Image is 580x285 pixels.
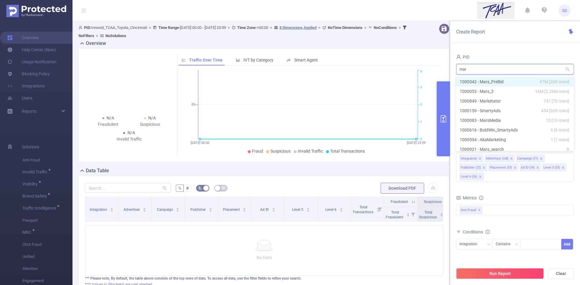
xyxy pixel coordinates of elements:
button: Download PDF [381,183,424,194]
li: Publisher (l2) [459,163,487,171]
i: icon: caret-down [306,209,310,211]
i: icon: caret-down [340,209,343,211]
li: Placement (l3) [488,163,518,171]
span: Ad ID [260,207,270,212]
b: No Conditions [374,25,397,30]
i: icon: close [562,166,565,170]
span: 13 [10 rows] [546,117,569,124]
span: > [317,25,322,30]
span: Fraudulent [391,200,408,204]
span: Brand Safety [22,194,49,198]
span: N/A [127,130,135,135]
span: Level 5 [292,207,304,212]
a: Help Center (New) [7,44,56,56]
h2: Overview [86,40,106,47]
li: 1000159 - SmartyAds [456,106,574,116]
span: Integration [90,207,108,212]
i: icon: caret-down [176,209,179,211]
i: icon: caret-down [143,209,146,211]
div: Sort [406,212,410,216]
span: Metrics [456,195,477,200]
div: Sort [209,207,212,211]
span: Publisher [190,207,207,212]
li: Level 5 (l5) [542,163,566,171]
span: Reports [22,109,37,114]
span: Fraud [252,149,263,154]
span: > [94,33,100,38]
tspan: 3 [420,85,422,89]
a: Overview [7,32,39,44]
i: icon: info-circle [479,196,483,200]
li: 1000616 - BoldWin_SmartyAds [456,125,574,135]
i: icon: close [540,157,543,161]
input: Search... [85,183,171,193]
div: Integration [459,239,482,249]
i: icon: caret-up [110,207,114,209]
span: Visibility [22,182,40,186]
span: Total Fraudulent [386,210,404,219]
span: MRC [22,230,34,234]
a: Usage Notification [7,56,56,68]
i: icon: caret-up [306,207,310,209]
div: Placement (l3) [490,164,512,172]
i: icon: close [510,157,513,161]
div: Ad ID (l4) [521,164,535,172]
span: Attention [22,263,72,275]
span: > [147,25,153,30]
span: Invalid Traffic [298,149,323,154]
div: Suspicious [129,121,171,128]
span: Invalid Traffic [22,170,50,174]
i: icon: user [456,55,461,59]
span: > [362,25,368,30]
span: Advertiser [124,207,141,212]
i: icon: info-circle [485,230,490,234]
div: Sort [440,212,443,216]
div: Level 5 (l5) [543,164,560,172]
span: > [268,25,274,30]
span: Innovid_TCAA_Toyota_Cincinnati [DATE] 00:00 - [DATE] 23:59 +00:00 [79,25,408,38]
i: icon: close [482,166,485,170]
span: 0 [567,146,569,153]
span: 6 [6 rows] [551,127,569,133]
i: Filter menu [409,207,417,221]
div: Sort [243,207,246,211]
i: icon: caret-up [340,207,343,209]
i: icon: caret-up [406,212,410,214]
span: 454 [339 rows] [541,107,569,114]
tspan: 4 [420,70,422,74]
span: Total Transactions [330,149,365,154]
div: *** Please note, By default, the table above consists of the top rows of data. To access all data... [85,276,443,281]
i: icon: close [479,175,482,179]
li: 1000053 - Mars_3 [456,87,574,96]
span: Campaign [157,207,174,212]
span: Traffic Over Time [189,58,223,62]
li: Ad ID (l4) [520,163,541,171]
i: icon: caret-down [110,209,114,211]
div: Sort [306,207,310,211]
span: Total Suspicious [419,210,438,219]
li: Campaign (l1) [516,154,545,162]
i: icon: caret-down [406,214,410,216]
a: Reports [22,105,37,117]
span: Total Transactions [353,205,374,214]
b: PID: [84,25,91,30]
i: Filter menu [375,197,384,221]
span: Anti-Fraud [459,206,482,214]
span: Click Fraud [22,239,72,251]
i: icon: table [222,186,225,190]
a: Blocking Policy [7,68,50,80]
img: Protected Media [6,5,66,17]
i: icon: down [487,242,491,247]
div: Publisher (l2) [461,164,481,172]
div: Invalid Traffic [108,136,150,142]
b: No Solutions [105,33,126,38]
tspan: [DATE] 00:00 [191,141,209,145]
li: 1000342 - Mars_PreBid [456,77,574,87]
span: Create Report [456,29,485,35]
span: 1 [1 rows] [551,136,569,143]
li: Advertiser (tid) [485,154,515,162]
span: Unified [22,251,72,263]
b: No Filters [79,33,94,38]
i: icon: bar-chart [236,58,240,62]
li: Integration [459,154,483,162]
